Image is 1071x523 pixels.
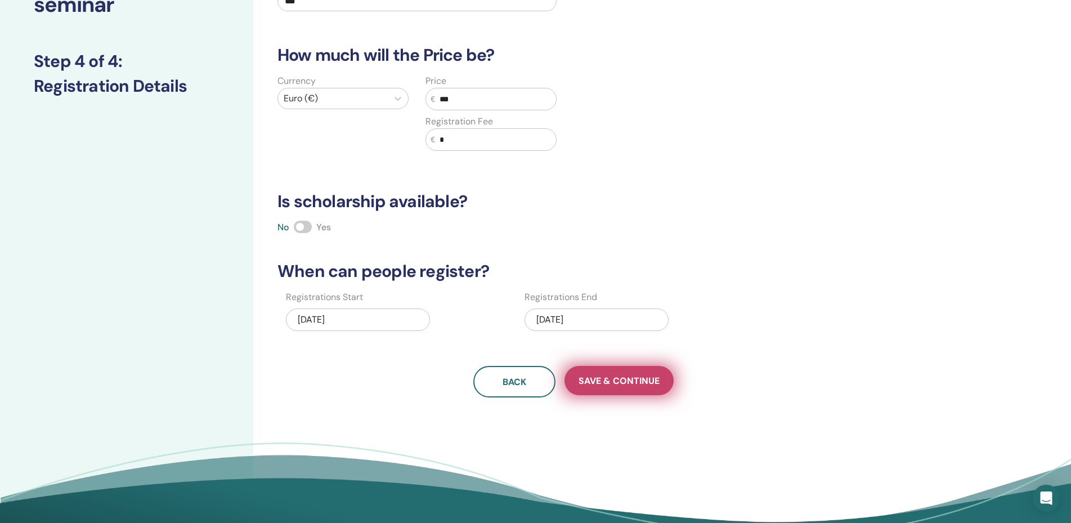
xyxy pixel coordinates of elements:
span: Yes [316,221,331,233]
label: Price [425,74,446,88]
h3: How much will the Price be? [271,45,877,65]
span: € [431,134,435,146]
div: [DATE] [286,309,430,331]
button: Save & Continue [564,366,674,395]
span: € [431,93,435,105]
label: Registrations Start [286,290,363,304]
span: No [277,221,289,233]
div: [DATE] [525,309,669,331]
div: Open Intercom Messenger [1033,485,1060,512]
h3: Step 4 of 4 : [34,51,219,71]
h3: Is scholarship available? [271,191,877,212]
label: Registration Fee [425,115,493,128]
h3: Registration Details [34,76,219,96]
span: Save & Continue [579,375,660,387]
label: Currency [277,74,316,88]
button: Back [473,366,555,397]
span: Back [503,376,526,388]
label: Registrations End [525,290,597,304]
h3: When can people register? [271,261,877,281]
